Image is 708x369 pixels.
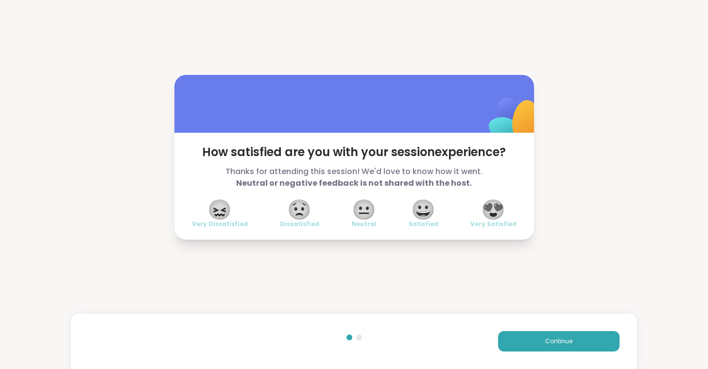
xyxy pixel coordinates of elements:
[351,220,377,228] span: Neutral
[545,337,572,346] span: Continue
[192,220,248,228] span: Very Dissatisfied
[411,201,435,218] span: 😀
[236,177,472,189] b: Neutral or negative feedback is not shared with the host.
[466,72,563,169] img: ShareWell Logomark
[352,201,376,218] span: 😐
[287,201,311,218] span: 😟
[498,331,620,351] button: Continue
[192,166,517,189] span: Thanks for attending this session! We'd love to know how it went.
[280,220,319,228] span: Dissatisfied
[481,201,505,218] span: 😍
[192,144,517,160] span: How satisfied are you with your session experience?
[207,201,232,218] span: 😖
[470,220,517,228] span: Very Satisfied
[409,220,438,228] span: Satisfied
